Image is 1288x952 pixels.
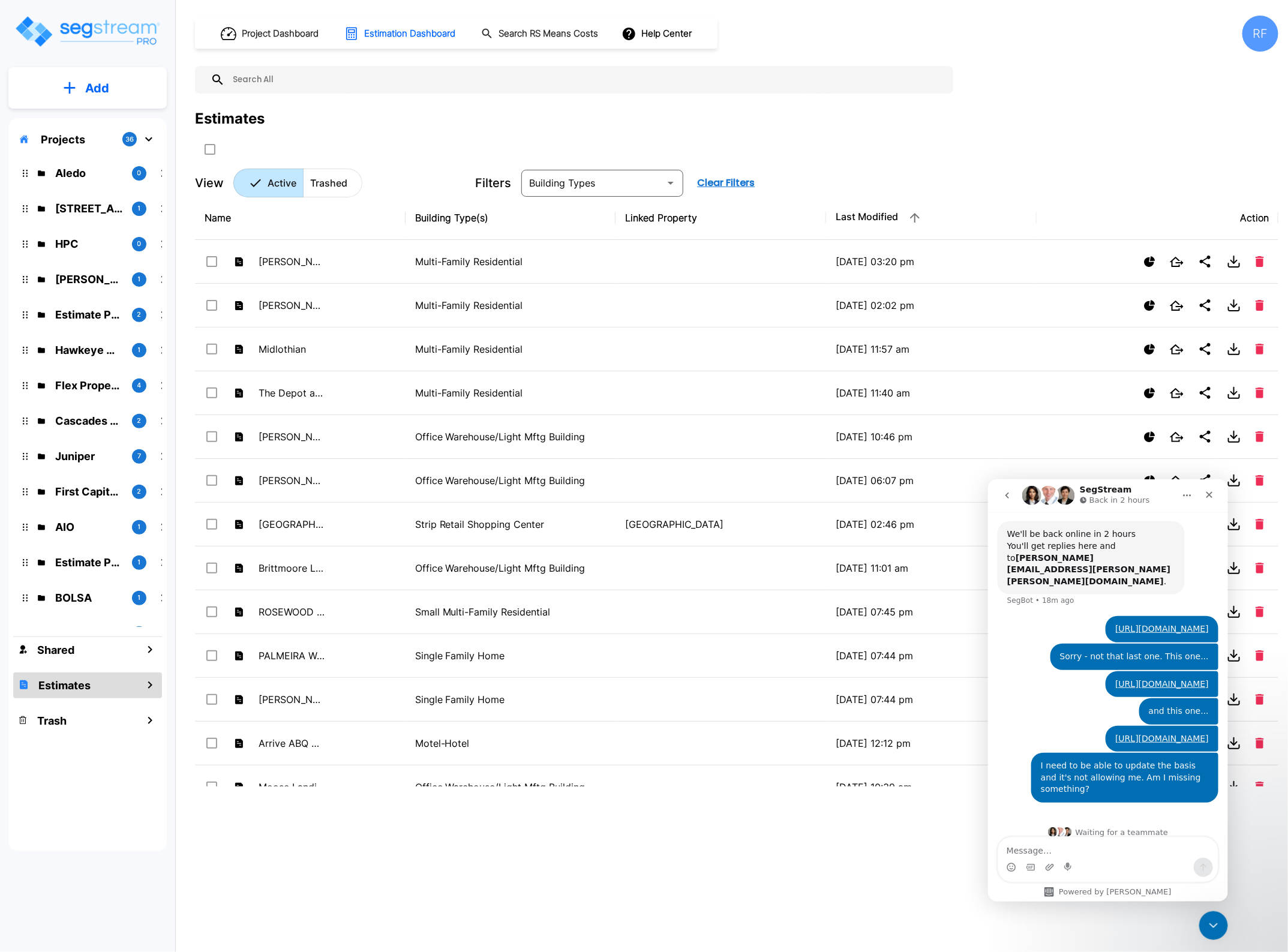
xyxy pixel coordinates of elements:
p: [DATE] 07:44 pm [836,692,1027,707]
button: Open New Tab [1165,471,1188,491]
button: Delete [1251,602,1269,622]
p: HPC [55,236,122,252]
button: Download [1222,687,1246,711]
p: Multi-Family Residential [415,254,607,269]
button: Download [1222,731,1246,755]
p: Filters [476,174,512,192]
p: [DATE] 11:57 am [836,342,1027,356]
p: Strip Retail Shopping Center [415,517,607,531]
p: BOLSA [55,590,122,606]
button: Delete [1251,645,1269,666]
button: Delete [1251,339,1269,359]
iframe: Intercom live chat [1199,911,1228,940]
p: Arrive ABQ Hotel [259,736,325,750]
div: RF [1242,16,1278,52]
button: Trashed [303,169,362,197]
button: Show Ranges [1139,251,1160,272]
th: Action [1037,196,1278,240]
h1: Project Dashboard [242,27,319,41]
p: 1 [138,345,141,355]
iframe: Intercom live chat [988,479,1228,902]
p: ROSEWOOD DUPLEXES [259,605,325,619]
button: Open New Tab [1165,383,1188,403]
button: Open New Tab [1165,340,1188,359]
input: Building Types [525,175,660,191]
p: Multi-Family Residential [415,342,607,356]
button: Open [662,175,679,191]
button: Show Ranges [1139,427,1160,448]
button: Show Ranges [1139,295,1160,316]
p: 2 [137,416,142,426]
button: Share [1193,469,1217,492]
p: Gindi [55,625,122,641]
p: The Depot at [GEOGRAPHIC_DATA] [259,386,325,400]
p: 36 [125,134,134,145]
p: 1 [138,274,141,284]
p: Motel-Hotel [415,736,607,750]
p: Single Family Home [415,648,607,663]
button: Add [8,71,167,106]
button: Download [1222,512,1246,536]
p: Cascades Cover Two LLC [55,413,122,429]
p: Midlothian [259,342,325,356]
button: Download [1222,469,1246,492]
p: Estimate Property [55,307,122,323]
button: Download [1222,381,1246,405]
p: Flex Properties [55,377,122,394]
p: [DATE] 10:46 pm [836,430,1027,444]
button: Download [1222,337,1246,361]
p: View [195,174,224,192]
p: [PERSON_NAME] Farmhouse 121 [259,298,325,313]
p: [DATE] 07:45 pm [836,605,1027,619]
button: Download [1222,775,1246,799]
button: Search RS Means Costs [476,22,605,46]
p: Add [85,79,109,97]
button: Delete [1251,733,1269,753]
p: Juniper [55,448,122,464]
p: Office Warehouse/Light Mftg Building [415,780,607,794]
div: Estimates [195,108,265,130]
button: Share [1193,381,1217,405]
p: Estimate Property [55,554,122,570]
p: 138 Polecat Lane [55,200,122,217]
button: Delete [1251,295,1269,316]
p: PALMEIRA WAY [259,648,325,663]
button: Download [1222,556,1246,580]
p: [PERSON_NAME] [259,254,325,269]
p: Office Warehouse/Light Mftg Building [415,473,607,488]
p: Hawkeye Medical LLC [55,342,122,358]
p: [PERSON_NAME] HOUSES [259,692,325,707]
button: Download [1222,250,1246,274]
p: [DATE] 11:01 am [836,561,1027,575]
p: [PERSON_NAME] [GEOGRAPHIC_DATA] [259,473,325,488]
button: Download [1222,644,1246,668]
p: 1 [138,557,141,567]
p: [GEOGRAPHIC_DATA] [259,517,325,531]
p: 7 [137,451,141,461]
button: Share [1193,293,1217,317]
p: Moose Landing & Yarmouth Marinas [259,780,325,794]
h1: Trash [37,713,67,729]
